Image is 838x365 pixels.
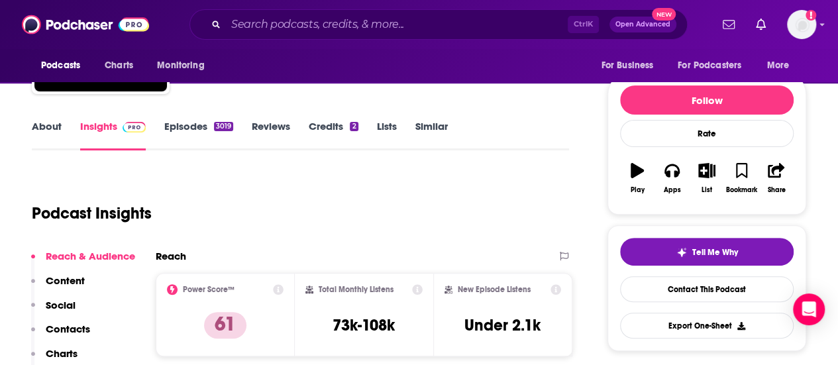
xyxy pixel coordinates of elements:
[787,10,816,39] img: User Profile
[214,122,233,131] div: 3019
[620,313,794,339] button: Export One-Sheet
[692,247,738,258] span: Tell Me Why
[620,276,794,302] a: Contact This Podcast
[350,122,358,131] div: 2
[46,347,78,360] p: Charts
[31,323,90,347] button: Contacts
[620,238,794,266] button: tell me why sparkleTell Me Why
[726,186,757,194] div: Bookmark
[148,53,221,78] button: open menu
[655,154,689,202] button: Apps
[620,120,794,147] div: Rate
[609,17,676,32] button: Open AdvancedNew
[32,120,62,150] a: About
[80,120,146,150] a: InsightsPodchaser Pro
[22,12,149,37] img: Podchaser - Follow, Share and Rate Podcasts
[415,120,448,150] a: Similar
[767,186,785,194] div: Share
[793,293,825,325] div: Open Intercom Messenger
[96,53,141,78] a: Charts
[156,250,186,262] h2: Reach
[620,85,794,115] button: Follow
[664,186,681,194] div: Apps
[724,154,759,202] button: Bookmark
[46,323,90,335] p: Contacts
[787,10,816,39] button: Show profile menu
[32,53,97,78] button: open menu
[31,274,85,299] button: Content
[751,13,771,36] a: Show notifications dropdown
[690,154,724,202] button: List
[46,299,76,311] p: Social
[309,120,358,150] a: Credits2
[787,10,816,39] span: Logged in as BerkMarc
[601,56,653,75] span: For Business
[669,53,760,78] button: open menu
[592,53,670,78] button: open menu
[204,312,246,339] p: 61
[189,9,688,40] div: Search podcasts, credits, & more...
[123,122,146,132] img: Podchaser Pro
[759,154,794,202] button: Share
[319,285,393,294] h2: Total Monthly Listens
[631,186,645,194] div: Play
[41,56,80,75] span: Podcasts
[458,285,531,294] h2: New Episode Listens
[46,274,85,287] p: Content
[620,154,655,202] button: Play
[31,299,76,323] button: Social
[46,250,135,262] p: Reach & Audience
[615,21,670,28] span: Open Advanced
[252,120,290,150] a: Reviews
[32,203,152,223] h1: Podcast Insights
[717,13,740,36] a: Show notifications dropdown
[164,120,233,150] a: Episodes3019
[758,53,806,78] button: open menu
[568,16,599,33] span: Ctrl K
[31,250,135,274] button: Reach & Audience
[464,315,541,335] h3: Under 2.1k
[676,247,687,258] img: tell me why sparkle
[678,56,741,75] span: For Podcasters
[226,14,568,35] input: Search podcasts, credits, & more...
[806,10,816,21] svg: Add a profile image
[702,186,712,194] div: List
[183,285,235,294] h2: Power Score™
[652,8,676,21] span: New
[157,56,204,75] span: Monitoring
[377,120,397,150] a: Lists
[767,56,790,75] span: More
[333,315,395,335] h3: 73k-108k
[105,56,133,75] span: Charts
